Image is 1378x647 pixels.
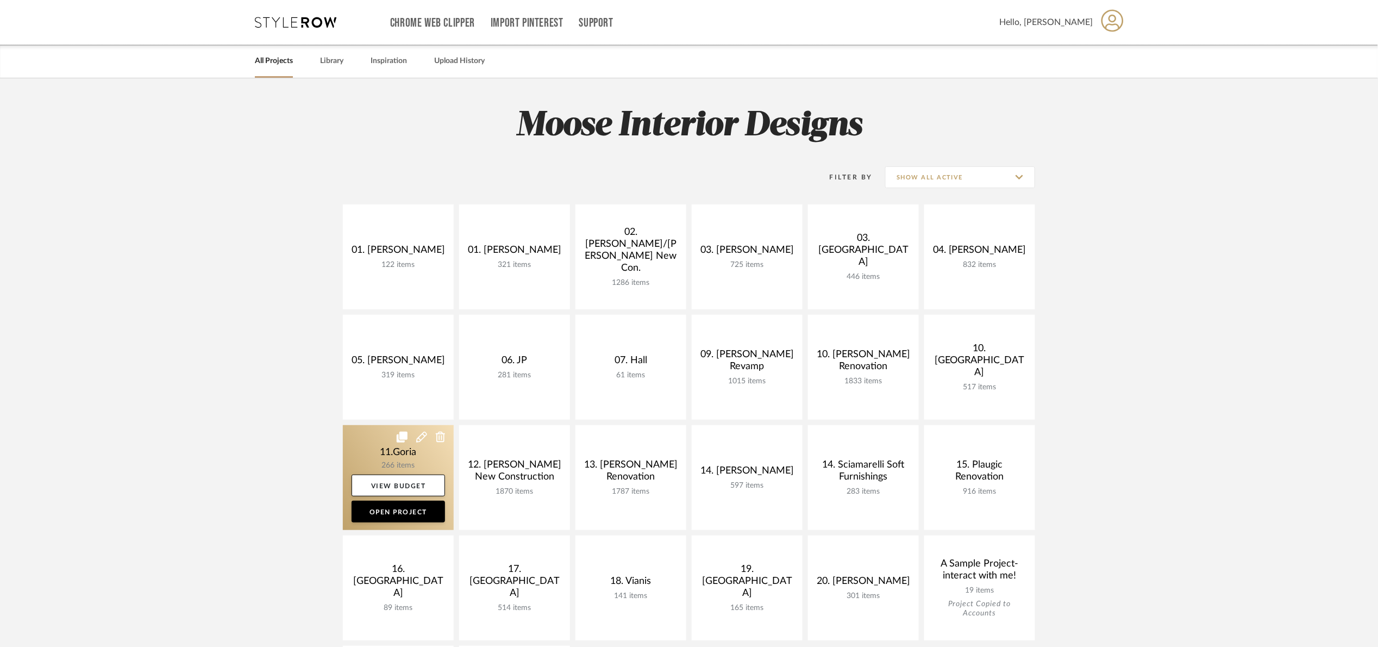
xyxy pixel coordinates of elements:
h2: Moose Interior Designs [298,105,1080,146]
div: 281 items [468,371,561,380]
div: 321 items [468,260,561,270]
span: Hello, [PERSON_NAME] [1000,16,1093,29]
div: 141 items [584,592,678,601]
div: 17. [GEOGRAPHIC_DATA] [468,563,561,604]
a: Chrome Web Clipper [390,18,475,28]
div: 916 items [933,487,1026,496]
div: 14. Sciamarelli Soft Furnishings [817,459,910,487]
div: 18. Vianis [584,575,678,592]
div: 89 items [352,604,445,613]
div: 14. [PERSON_NAME] [700,465,794,481]
a: Library [320,54,343,69]
div: 514 items [468,604,561,613]
div: 01. [PERSON_NAME] [352,244,445,260]
div: 04. [PERSON_NAME] [933,244,1026,260]
div: 446 items [817,272,910,282]
div: 07. Hall [584,354,678,371]
div: 10. [GEOGRAPHIC_DATA] [933,343,1026,383]
div: 1286 items [584,278,678,288]
div: 832 items [933,260,1026,270]
div: 16. [GEOGRAPHIC_DATA] [352,563,445,604]
div: 06. JP [468,354,561,371]
div: 13. [PERSON_NAME] Renovation [584,459,678,487]
div: 61 items [584,371,678,380]
div: Filter By [816,172,873,183]
div: 20. [PERSON_NAME] [817,575,910,592]
div: A Sample Project- interact with me! [933,558,1026,586]
div: 19 items [933,586,1026,595]
div: 283 items [817,487,910,496]
div: 01. [PERSON_NAME] [468,244,561,260]
a: Open Project [352,501,445,522]
div: Project Copied to Accounts [933,600,1026,618]
div: 10. [PERSON_NAME] Renovation [817,349,910,377]
div: 03. [PERSON_NAME] [700,244,794,260]
div: 122 items [352,260,445,270]
div: 02. [PERSON_NAME]/[PERSON_NAME] New Con. [584,226,678,278]
div: 05. [PERSON_NAME] [352,354,445,371]
div: 597 items [700,481,794,490]
div: 03. [GEOGRAPHIC_DATA] [817,232,910,272]
div: 1833 items [817,377,910,386]
div: 19. [GEOGRAPHIC_DATA] [700,563,794,604]
a: Support [579,18,613,28]
div: 319 items [352,371,445,380]
div: 1870 items [468,487,561,496]
a: Upload History [434,54,485,69]
div: 09. [PERSON_NAME] Revamp [700,349,794,377]
a: Inspiration [371,54,407,69]
div: 1787 items [584,487,678,496]
div: 517 items [933,383,1026,392]
div: 725 items [700,260,794,270]
a: Import Pinterest [491,18,563,28]
div: 15. Plaugic Renovation [933,459,1026,487]
div: 1015 items [700,377,794,386]
div: 301 items [817,592,910,601]
a: View Budget [352,475,445,496]
a: All Projects [255,54,293,69]
div: 12. [PERSON_NAME] New Construction [468,459,561,487]
div: 165 items [700,604,794,613]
